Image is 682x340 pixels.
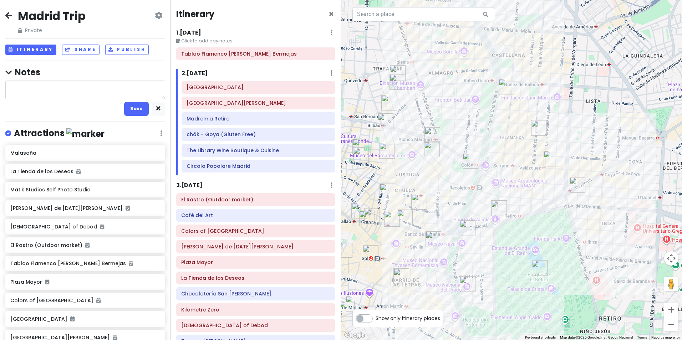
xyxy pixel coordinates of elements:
div: Tablao Flamenco Torres Bermejas [359,211,375,226]
h6: El Rastro (Outdoor market) [10,242,160,248]
div: Si Si Bagels [353,147,369,163]
div: Café del Art [336,316,351,331]
h6: Circolo Popolare Madrid [187,163,330,169]
div: Manifesto 13 [381,95,397,110]
h6: Café del Art [181,212,330,218]
div: Museo Nacional del Prado [460,276,475,292]
h6: [GEOGRAPHIC_DATA] [10,316,160,322]
h6: La Tienda de los Deseos [10,168,160,175]
span: Close itinerary [329,8,334,20]
div: FANÁTICA Heladería Artesanal - Plaza de Olavide [390,65,406,81]
div: Room Mate Alicia, Madrid [393,268,409,284]
span: Private [18,26,86,34]
div: Restaurante Casa Suecia [426,231,441,247]
h2: Madrid Trip [18,9,86,24]
small: Click to add day notes [176,37,335,45]
i: Added to itinerary [129,261,133,266]
div: Wall St Madrid [379,143,395,159]
div: Colors of Madrid [339,301,355,316]
h6: Plaza Mayor [181,259,330,266]
h6: Madremia Retiro [187,115,330,122]
div: Hot Now [411,194,427,210]
h4: Itinerary [176,9,214,20]
img: Google [343,331,366,340]
h6: Tablao Flamenco Torres Bermejas [181,51,330,57]
div: Matik Studios Self Photo Studio [380,184,395,199]
div: Manolo Bakes [424,127,440,143]
i: Added to itinerary [100,224,104,229]
h6: [DEMOGRAPHIC_DATA] of Debod [10,223,160,230]
h6: Museo Nacional del Prado [187,100,330,106]
h4: Attractions [14,128,105,139]
div: Madremia Retiro [570,177,585,193]
span: Show only itinerary places [376,314,440,322]
div: SALA EQUIS [346,296,361,311]
div: El Retiro Park [532,260,548,276]
div: Kilometre Zero [363,245,378,261]
div: Natif Coffee & Kitchen Specialty Coffee [424,141,440,157]
a: Terms (opens in new tab) [637,335,647,339]
div: Picalagartos Sky Bar & Restaurant Madrid [384,211,400,227]
h6: El Rastro (Outdoor market) [181,196,330,203]
i: Added to itinerary [126,206,130,211]
div: El Jardín de Diana [364,208,380,224]
div: Azotea Cibeles [460,220,475,236]
button: Zoom out [664,317,678,331]
h6: Colors of [GEOGRAPHIC_DATA] [10,297,160,304]
h6: Chocolatería San Ginés [181,290,330,297]
button: Close [329,10,334,19]
div: Chocolatería San Ginés [337,242,352,258]
span: Map data ©2025 Google, Inst. Geogr. Nacional [560,335,633,339]
h6: 2 . [DATE] [182,70,208,77]
h6: El Retiro Park [187,84,330,91]
button: Save [124,102,149,116]
button: Zoom in [664,303,678,317]
h6: chök - Goya (Gluten Free) [187,131,330,138]
div: chök - Goya (Gluten Free) [544,151,559,166]
div: Ella Sky Bar Madrid [351,203,367,218]
div: The Library Wine Boutique & Cuisine [491,200,507,216]
div: El Gordito - Cantina [352,139,368,154]
h6: Malasaña [10,150,160,156]
i: Added to itinerary [45,279,49,284]
a: Report a map error [651,335,680,339]
h6: La Tienda de los Deseos [181,275,330,281]
button: Share [62,45,99,55]
h6: [PERSON_NAME] de [DATE][PERSON_NAME] [10,205,160,211]
button: Drag Pegman onto the map to open Street View [664,277,678,291]
h6: Tablao Flamenco [PERSON_NAME] Bermejas [10,260,160,267]
i: Added to itinerary [76,169,81,174]
input: Search a place [352,7,495,21]
div: Gran Vía 18 [397,210,413,225]
h6: Temple of Debod [181,322,330,329]
button: Keyboard shortcuts [525,335,556,340]
h6: 3 . [DATE] [176,182,203,189]
div: Terraza Bianca Madrid [499,79,514,94]
h4: Notes [5,67,165,78]
h6: Mercado de San Miguel [181,243,330,250]
div: Café Comercial [378,113,393,129]
a: Open this area in Google Maps (opens a new window) [343,331,366,340]
h6: Kilometre Zero [181,306,330,313]
h6: Colors of Madrid [181,228,330,234]
i: Added to itinerary [113,335,117,340]
i: Added to itinerary [96,298,101,303]
div: El Rastro (Outdoor market) [335,309,351,324]
h6: The Library Wine Boutique & Cuisine [187,147,330,154]
i: Added to itinerary [85,243,90,248]
h6: 1 . [DATE] [176,29,201,37]
div: Financial Club Genova [463,153,478,169]
div: BLESS Hotel Madrid [531,120,547,136]
i: Added to itinerary [70,316,75,321]
img: marker [66,128,105,139]
button: Map camera controls [664,251,678,266]
div: Masa [390,74,405,90]
h6: Matik Studios Self Photo Studio [10,186,160,193]
h6: Plaza Mayor [10,279,160,285]
button: Itinerary [5,45,56,55]
button: Publish [105,45,149,55]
